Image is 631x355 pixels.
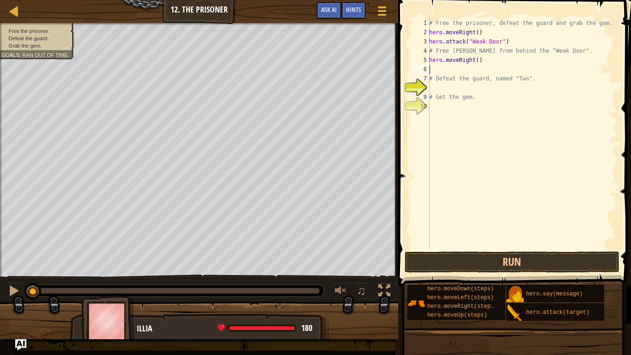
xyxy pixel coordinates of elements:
span: Free the prisoner. [9,28,49,34]
button: Adjust volume [332,282,350,301]
span: : [19,52,22,58]
span: hero.attack(target) [526,309,589,316]
span: Hints [346,5,361,14]
li: Free the prisoner. [1,27,69,35]
button: Run [405,251,620,273]
div: 6 [411,65,430,74]
span: Goals [1,52,19,58]
li: Grab the gem. [1,42,69,49]
li: Defeat the guard. [1,35,69,42]
span: ♫ [357,284,366,298]
span: Ask AI [321,5,337,14]
span: 180 [301,322,312,334]
img: thang_avatar_frame.png [81,295,135,347]
button: Show game menu [370,2,394,24]
div: 4 [411,46,430,55]
img: portrait.png [407,294,425,312]
span: hero.moveDown(steps) [427,286,494,292]
div: 3 [411,37,430,46]
div: Illia [137,323,319,335]
button: Ask AI [316,2,341,19]
div: 5 [411,55,430,65]
img: portrait.png [506,304,524,322]
button: Ask AI [15,339,26,350]
span: hero.moveUp(steps) [427,312,487,318]
div: 10 [411,102,430,111]
div: 1 [411,18,430,28]
div: 7 [411,74,430,83]
div: health: 180 / 180 [218,324,312,332]
img: portrait.png [506,286,524,303]
span: Grab the gem. [9,43,42,49]
button: ♫ [355,282,370,301]
button: Ctrl + P: Pause [5,282,23,301]
div: 9 [411,92,430,102]
span: Ran out of time [22,52,68,58]
span: Defeat the guard. [9,35,49,41]
span: hero.say(message) [526,291,582,297]
span: hero.moveLeft(steps) [427,294,494,301]
button: Toggle fullscreen [375,282,394,301]
div: 2 [411,28,430,37]
div: 8 [411,83,430,92]
span: hero.moveRight(steps) [427,303,497,310]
